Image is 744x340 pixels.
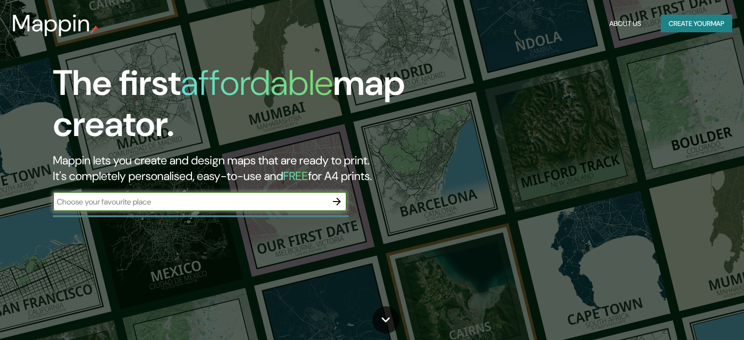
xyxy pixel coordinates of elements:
button: Create yourmap [661,15,732,33]
h1: affordable [181,60,333,106]
h1: The first map creator. [53,63,425,153]
button: About Us [605,15,645,33]
img: mappin-pin [91,25,98,33]
h3: Mappin [12,10,91,37]
h5: FREE [283,168,308,183]
h2: Mappin lets you create and design maps that are ready to print. It's completely personalised, eas... [53,153,425,184]
input: Choose your favourite place [53,196,327,207]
